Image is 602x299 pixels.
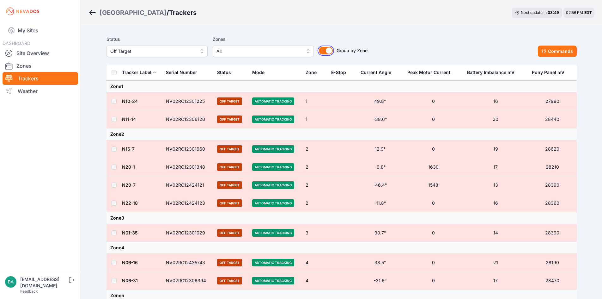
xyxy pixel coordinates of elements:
[106,128,577,140] td: Zone 2
[122,146,135,152] a: N16-7
[217,181,242,189] span: Off Target
[217,69,231,76] div: Status
[252,115,294,123] span: Automatic Tracking
[302,158,327,176] td: 2
[528,110,577,128] td: 28440
[3,85,78,97] a: Weather
[3,47,78,59] a: Site Overview
[528,92,577,110] td: 27990
[404,272,463,290] td: 0
[357,158,403,176] td: -0.8°
[217,65,236,80] button: Status
[88,4,197,21] nav: Breadcrumb
[404,224,463,242] td: 0
[463,194,528,212] td: 16
[3,59,78,72] a: Zones
[463,92,528,110] td: 16
[331,69,346,76] div: E-Stop
[306,65,322,80] button: Zone
[528,224,577,242] td: 28390
[302,176,327,194] td: 2
[407,69,450,76] div: Peak Motor Current
[122,230,137,235] a: N01-35
[463,140,528,158] td: 19
[404,194,463,212] td: 0
[252,199,294,207] span: Automatic Tracking
[5,276,16,288] img: bartonsvillesolar@invenergy.com
[463,110,528,128] td: 20
[166,65,202,80] button: Serial Number
[361,69,391,76] div: Current Angle
[217,97,242,105] span: Off Target
[528,176,577,194] td: 28390
[302,254,327,272] td: 4
[361,65,396,80] button: Current Angle
[404,140,463,158] td: 0
[122,164,135,170] a: N20-1
[162,140,214,158] td: NV02RC12301660
[357,254,403,272] td: 38.5°
[122,65,156,80] button: Tracker Label
[404,158,463,176] td: 1630
[162,254,214,272] td: NV02RC12435743
[252,65,270,80] button: Mode
[100,8,167,17] a: [GEOGRAPHIC_DATA]
[357,224,403,242] td: 30.7°
[302,224,327,242] td: 3
[528,254,577,272] td: 28190
[302,194,327,212] td: 2
[404,92,463,110] td: 0
[106,242,577,254] td: Zone 4
[217,277,242,284] span: Off Target
[217,259,242,266] span: Off Target
[302,272,327,290] td: 4
[357,140,403,158] td: 12.9°
[162,158,214,176] td: NV02RC12301348
[357,272,403,290] td: -31.6°
[122,116,136,122] a: N11-14
[566,10,583,15] span: 02:56 PM
[548,10,559,15] div: 03 : 49
[5,6,40,16] img: Nevados
[213,46,314,57] button: All
[122,182,136,188] a: N20-7
[122,69,151,76] div: Tracker Label
[532,69,564,76] div: Pony Panel mV
[162,224,214,242] td: NV02RC12301029
[162,272,214,290] td: NV02RC12306394
[217,115,242,123] span: Off Target
[528,158,577,176] td: 28210
[162,92,214,110] td: NV02RC12301225
[213,35,314,43] label: Zones
[106,35,208,43] label: Status
[302,140,327,158] td: 2
[169,8,197,17] h3: Trackers
[106,46,208,57] button: Off Target
[162,110,214,128] td: NV02RC12306120
[331,65,351,80] button: E-Stop
[122,278,138,283] a: N06-31
[463,158,528,176] td: 17
[306,69,317,76] div: Zone
[252,277,294,284] span: Automatic Tracking
[110,47,195,55] span: Off Target
[252,259,294,266] span: Automatic Tracking
[357,194,403,212] td: -11.8°
[521,10,547,15] span: Next update in
[216,47,301,55] span: All
[162,176,214,194] td: NV02RC12424121
[463,272,528,290] td: 17
[357,176,403,194] td: -46.4°
[337,48,368,53] span: Group by Zone
[122,200,138,206] a: N22-18
[167,8,169,17] span: /
[252,69,265,76] div: Mode
[252,163,294,171] span: Automatic Tracking
[252,97,294,105] span: Automatic Tracking
[166,69,197,76] div: Serial Number
[217,145,242,153] span: Off Target
[20,289,38,294] a: Feedback
[3,72,78,85] a: Trackers
[122,98,138,104] a: N10-24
